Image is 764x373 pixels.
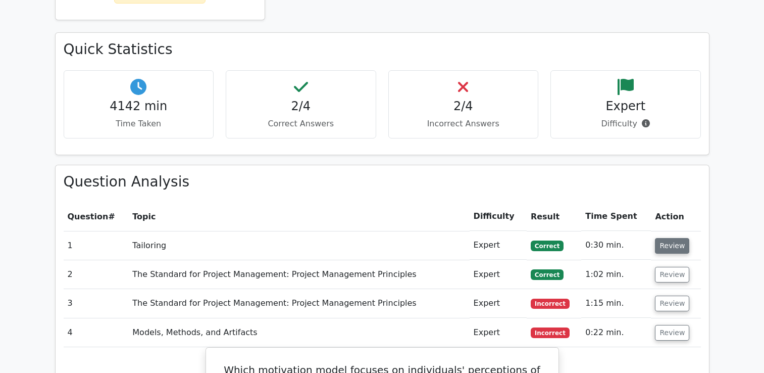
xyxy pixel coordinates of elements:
p: Correct Answers [234,118,368,130]
span: Incorrect [531,328,570,338]
h4: 4142 min [72,99,206,114]
td: Expert [470,231,527,260]
td: 4 [64,318,129,347]
button: Review [655,267,689,283]
span: Correct [531,269,564,279]
td: Expert [470,318,527,347]
th: Topic [128,202,469,231]
th: Difficulty [470,202,527,231]
td: The Standard for Project Management: Project Management Principles [128,289,469,318]
h4: 2/4 [397,99,530,114]
p: Incorrect Answers [397,118,530,130]
td: The Standard for Project Management: Project Management Principles [128,260,469,289]
th: Time Spent [581,202,651,231]
td: Models, Methods, and Artifacts [128,318,469,347]
td: 2 [64,260,129,289]
span: Question [68,212,109,221]
td: Tailoring [128,231,469,260]
td: 1:02 min. [581,260,651,289]
td: Expert [470,260,527,289]
th: Result [527,202,581,231]
button: Review [655,325,689,341]
span: Incorrect [531,299,570,309]
td: 0:22 min. [581,318,651,347]
th: Action [651,202,700,231]
td: 0:30 min. [581,231,651,260]
span: Correct [531,241,564,251]
td: Expert [470,289,527,318]
td: 1:15 min. [581,289,651,318]
th: # [64,202,129,231]
p: Time Taken [72,118,206,130]
button: Review [655,296,689,311]
button: Review [655,238,689,254]
h4: 2/4 [234,99,368,114]
p: Difficulty [559,118,692,130]
h4: Expert [559,99,692,114]
h3: Question Analysis [64,173,701,191]
h3: Quick Statistics [64,41,701,58]
td: 3 [64,289,129,318]
td: 1 [64,231,129,260]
